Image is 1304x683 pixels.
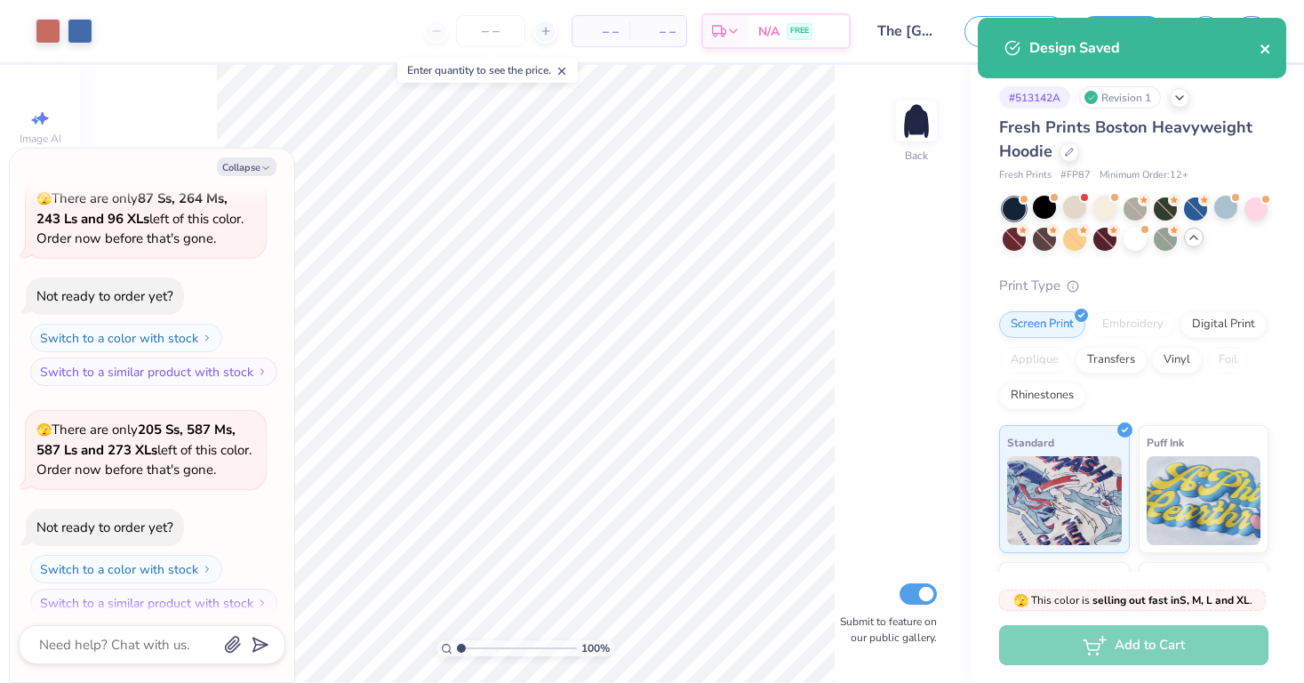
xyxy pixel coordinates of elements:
[1007,570,1051,589] span: Neon Ink
[964,16,1066,47] button: Save as
[1007,433,1054,452] span: Standard
[899,103,934,139] img: Back
[1147,456,1261,545] img: Puff Ink
[36,421,252,478] span: There are only left of this color. Order now before that's gone.
[1152,347,1202,374] div: Vinyl
[1260,37,1272,59] button: close
[1079,86,1161,108] div: Revision 1
[1029,37,1260,59] div: Design Saved
[36,287,173,305] div: Not ready to order yet?
[36,518,173,536] div: Not ready to order yet?
[202,564,212,575] img: Switch to a color with stock
[1180,311,1267,338] div: Digital Print
[257,366,268,377] img: Switch to a similar product with stock
[1147,433,1184,452] span: Puff Ink
[20,132,61,146] span: Image AI
[999,276,1268,296] div: Print Type
[202,333,212,343] img: Switch to a color with stock
[864,13,951,49] input: Untitled Design
[999,117,1252,162] span: Fresh Prints Boston Heavyweight Hoodie
[36,421,236,459] strong: 205 Ss, 587 Ms, 587 Ls and 273 XLs
[1147,570,1252,589] span: Metallic & Glitter Ink
[999,86,1070,108] div: # 513142A
[36,190,52,207] span: 🫣
[905,148,928,164] div: Back
[583,22,619,41] span: – –
[36,189,228,228] strong: 87 Ss, 264 Ms, 243 Ls and 96 XLs
[456,15,525,47] input: – –
[30,555,222,583] button: Switch to a color with stock
[30,358,277,386] button: Switch to a similar product with stock
[790,25,809,37] span: FREE
[1207,347,1249,374] div: Foil
[999,311,1085,338] div: Screen Print
[1091,311,1175,338] div: Embroidery
[999,168,1052,183] span: Fresh Prints
[1060,168,1091,183] span: # FP87
[1076,347,1147,374] div: Transfers
[257,598,268,608] img: Switch to a similar product with stock
[217,157,276,176] button: Collapse
[830,614,937,646] label: Submit to feature on our public gallery.
[1013,592,1028,609] span: 🫣
[30,589,277,617] button: Switch to a similar product with stock
[758,22,780,41] span: N/A
[397,58,578,83] div: Enter quantity to see the price.
[640,22,676,41] span: – –
[30,324,222,352] button: Switch to a color with stock
[999,347,1070,374] div: Applique
[1092,593,1250,607] strong: selling out fast in S, M, L and XL
[36,422,52,438] span: 🫣
[1007,456,1122,545] img: Standard
[999,382,1085,409] div: Rhinestones
[1013,592,1252,608] span: This color is .
[36,189,244,247] span: There are only left of this color. Order now before that's gone.
[1100,168,1188,183] span: Minimum Order: 12 +
[581,640,610,656] span: 100 %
